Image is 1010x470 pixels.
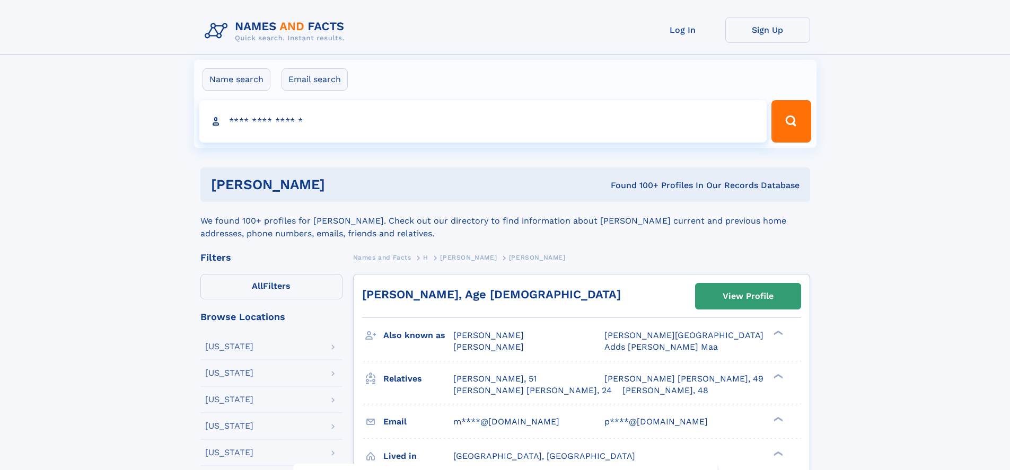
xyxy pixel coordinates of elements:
a: [PERSON_NAME] [440,251,497,264]
a: [PERSON_NAME], 51 [453,373,537,385]
span: [GEOGRAPHIC_DATA], [GEOGRAPHIC_DATA] [453,451,635,461]
label: Name search [203,68,270,91]
a: Log In [640,17,725,43]
a: [PERSON_NAME] [PERSON_NAME], 24 [453,385,612,396]
button: Search Button [771,100,811,143]
div: View Profile [723,284,774,308]
span: [PERSON_NAME] [453,330,524,340]
div: ❯ [771,373,784,379]
h3: Also known as [383,326,453,344]
div: [US_STATE] [205,369,253,377]
div: Browse Locations [200,312,342,322]
a: Names and Facts [353,251,411,264]
a: [PERSON_NAME] [PERSON_NAME], 49 [604,373,763,385]
a: [PERSON_NAME], Age [DEMOGRAPHIC_DATA] [362,288,621,301]
input: search input [199,100,767,143]
div: [US_STATE] [205,422,253,430]
div: [US_STATE] [205,342,253,351]
div: Found 100+ Profiles In Our Records Database [468,180,800,191]
div: ❯ [771,450,784,457]
div: ❯ [771,330,784,336]
span: [PERSON_NAME] [453,342,524,352]
div: [US_STATE] [205,395,253,404]
h3: Relatives [383,370,453,388]
span: H [423,254,428,261]
h3: Lived in [383,447,453,465]
h3: Email [383,413,453,431]
label: Filters [200,274,342,299]
div: ❯ [771,415,784,422]
div: Filters [200,253,342,262]
div: We found 100+ profiles for [PERSON_NAME]. Check out our directory to find information about [PERS... [200,202,810,240]
a: H [423,251,428,264]
span: [PERSON_NAME] [440,254,497,261]
label: Email search [282,68,348,91]
div: [US_STATE] [205,448,253,457]
a: Sign Up [725,17,810,43]
span: Adds [PERSON_NAME] Maa [604,342,718,352]
span: [PERSON_NAME] [509,254,566,261]
img: Logo Names and Facts [200,17,353,46]
h1: [PERSON_NAME] [211,178,468,191]
span: [PERSON_NAME][GEOGRAPHIC_DATA] [604,330,763,340]
a: [PERSON_NAME], 48 [622,385,708,396]
a: View Profile [696,283,801,309]
span: All [252,281,263,291]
